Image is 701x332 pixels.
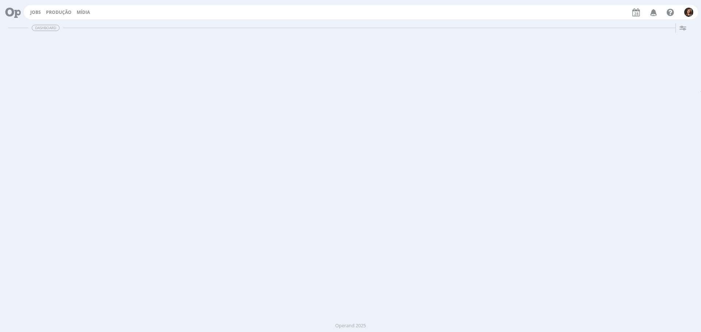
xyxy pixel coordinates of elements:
[74,9,92,15] button: Mídia
[28,9,43,15] button: Jobs
[30,9,41,15] a: Jobs
[77,9,90,15] a: Mídia
[46,9,72,15] a: Produção
[44,9,74,15] button: Produção
[684,8,693,17] img: L
[32,25,60,31] span: Dashboard
[684,6,694,19] button: L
